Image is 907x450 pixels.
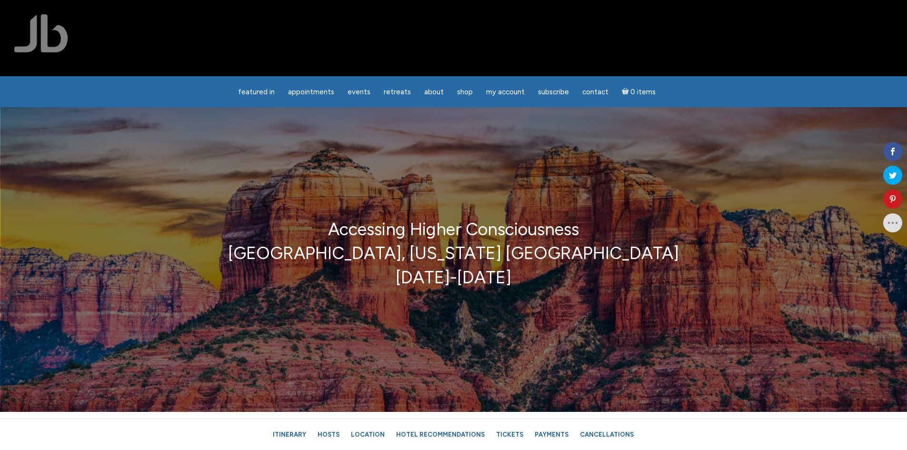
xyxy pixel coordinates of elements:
a: Contact [577,83,614,101]
span: My Account [486,88,525,96]
img: Jamie Butler. The Everyday Medium [14,14,68,52]
span: Shop [457,88,473,96]
a: featured in [232,83,280,101]
p: Accessing Higher Consciousness [GEOGRAPHIC_DATA], [US_STATE] [GEOGRAPHIC_DATA] [DATE]-[DATE] [45,218,862,290]
a: Location [347,426,390,443]
a: Tickets [492,426,528,443]
span: featured in [238,88,275,96]
a: Hosts [313,426,345,443]
span: Appointments [288,88,334,96]
a: Subscribe [532,83,575,101]
a: About [419,83,449,101]
a: Cancellations [576,426,639,443]
a: Retreats [378,83,417,101]
a: Appointments [282,83,340,101]
a: Events [342,83,376,101]
i: Cart [622,88,631,96]
a: Shop [451,83,478,101]
a: Hotel Recommendations [392,426,490,443]
span: Subscribe [538,88,569,96]
span: Contact [582,88,608,96]
a: Payments [530,426,574,443]
span: Events [348,88,370,96]
a: Cart0 items [616,82,662,101]
a: My Account [480,83,530,101]
a: Itinerary [269,426,311,443]
span: About [424,88,444,96]
span: 0 items [630,89,656,96]
span: Retreats [384,88,411,96]
span: Shares [887,135,902,140]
